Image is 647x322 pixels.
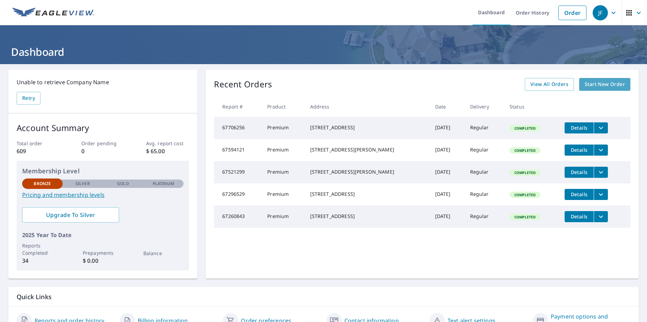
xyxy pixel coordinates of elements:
[465,96,504,117] th: Delivery
[430,183,465,206] td: [DATE]
[525,78,574,91] a: View All Orders
[594,145,608,156] button: filesDropdownBtn-67594121
[214,96,262,117] th: Report #
[8,45,639,59] h1: Dashboard
[565,145,594,156] button: detailsBtn-67594121
[510,215,540,219] span: Completed
[146,140,189,147] p: Avg. report cost
[430,96,465,117] th: Date
[17,140,60,147] p: Total order
[569,191,590,198] span: Details
[17,78,189,86] p: Unable to retrieve Company Name
[465,183,504,206] td: Regular
[22,191,183,199] a: Pricing and membership levels
[565,211,594,222] button: detailsBtn-67260843
[28,211,114,219] span: Upgrade To Silver
[143,250,184,257] p: Balance
[465,139,504,161] td: Regular
[430,206,465,228] td: [DATE]
[214,139,262,161] td: 67594121
[430,161,465,183] td: [DATE]
[530,80,568,89] span: View All Orders
[310,213,424,220] div: [STREET_ADDRESS]
[593,5,608,20] div: JF
[22,166,183,176] p: Membership Level
[594,122,608,133] button: filesDropdownBtn-67706256
[510,170,540,175] span: Completed
[153,181,174,187] p: Platinum
[569,169,590,175] span: Details
[83,256,123,265] p: $ 0.00
[17,92,41,105] button: Retry
[262,117,304,139] td: Premium
[34,181,51,187] p: Bronze
[430,139,465,161] td: [DATE]
[22,242,63,256] p: Reports Completed
[310,168,424,175] div: [STREET_ADDRESS][PERSON_NAME]
[565,189,594,200] button: detailsBtn-67296529
[214,183,262,206] td: 67296529
[579,78,630,91] a: Start New Order
[510,192,540,197] span: Completed
[310,191,424,198] div: [STREET_ADDRESS]
[22,231,183,239] p: 2025 Year To Date
[565,122,594,133] button: detailsBtn-67706256
[262,96,304,117] th: Product
[262,183,304,206] td: Premium
[465,206,504,228] td: Regular
[594,189,608,200] button: filesDropdownBtn-67296529
[569,147,590,153] span: Details
[430,117,465,139] td: [DATE]
[17,293,630,301] p: Quick Links
[214,78,272,91] p: Recent Orders
[465,161,504,183] td: Regular
[585,80,625,89] span: Start New Order
[12,8,94,18] img: EV Logo
[17,122,189,134] p: Account Summary
[594,167,608,178] button: filesDropdownBtn-67521299
[262,206,304,228] td: Premium
[569,213,590,220] span: Details
[214,206,262,228] td: 67260843
[22,207,119,223] a: Upgrade To Silver
[310,146,424,153] div: [STREET_ADDRESS][PERSON_NAME]
[262,139,304,161] td: Premium
[117,181,129,187] p: Gold
[262,161,304,183] td: Premium
[81,147,125,155] p: 0
[558,6,586,20] a: Order
[75,181,90,187] p: Silver
[310,124,424,131] div: [STREET_ADDRESS]
[594,211,608,222] button: filesDropdownBtn-67260843
[146,147,189,155] p: $ 65.00
[510,126,540,131] span: Completed
[214,117,262,139] td: 67706256
[504,96,559,117] th: Status
[81,140,125,147] p: Order pending
[510,148,540,153] span: Completed
[22,256,63,265] p: 34
[17,147,60,155] p: 609
[569,124,590,131] span: Details
[22,94,35,103] span: Retry
[305,96,430,117] th: Address
[83,249,123,256] p: Prepayments
[565,167,594,178] button: detailsBtn-67521299
[214,161,262,183] td: 67521299
[465,117,504,139] td: Regular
